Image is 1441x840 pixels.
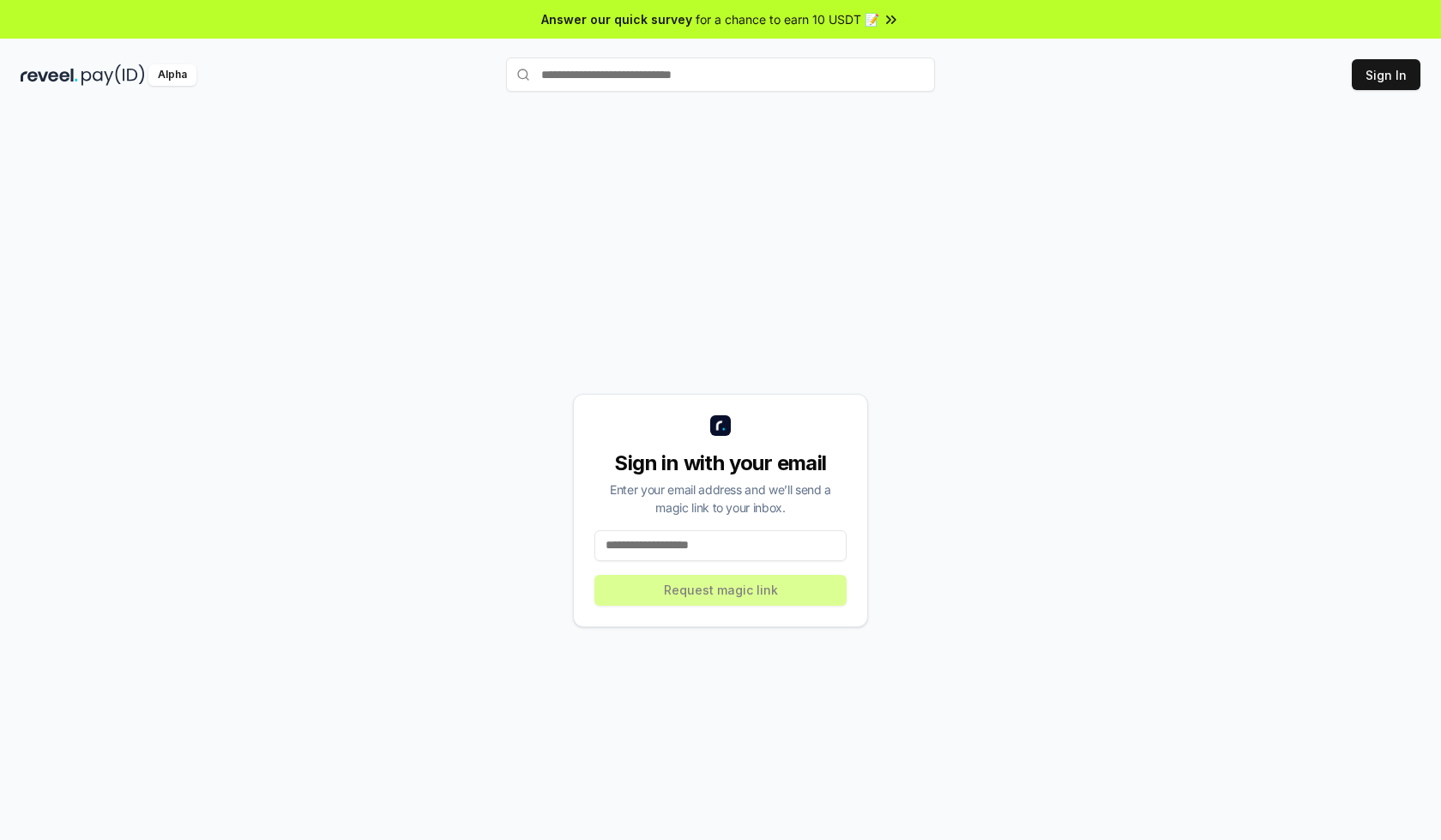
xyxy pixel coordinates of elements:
[710,415,731,436] img: logo_small
[21,64,78,86] img: reveel_dark
[594,480,847,517] div: Enter your email address and we’ll send a magic link to your inbox.
[541,10,692,28] span: Answer our quick survey
[594,450,847,477] div: Sign in with your email
[148,64,196,86] div: Alpha
[81,64,145,86] img: pay_id
[1352,59,1420,90] button: Sign In
[696,10,879,28] span: for a chance to earn 10 USDT 📝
